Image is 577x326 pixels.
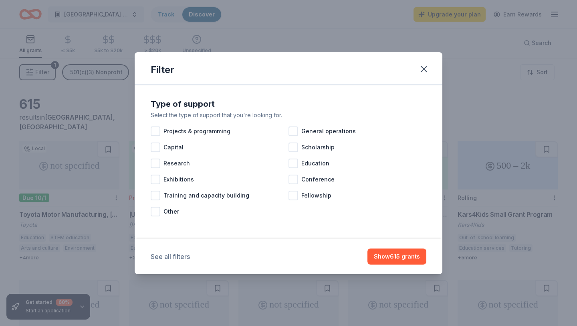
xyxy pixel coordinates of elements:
span: Exhibitions [163,175,194,184]
div: Filter [151,63,174,76]
button: See all filters [151,252,190,261]
span: Projects & programming [163,126,230,136]
span: Other [163,207,179,216]
div: Type of support [151,98,426,110]
span: Training and capacity building [163,191,249,200]
span: Conference [301,175,335,184]
span: Fellowship [301,191,331,200]
span: General operations [301,126,356,136]
span: Capital [163,143,184,152]
button: Show615 grants [367,249,426,265]
span: Scholarship [301,143,335,152]
div: Select the type of support that you're looking for. [151,110,426,120]
span: Research [163,159,190,168]
span: Education [301,159,329,168]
